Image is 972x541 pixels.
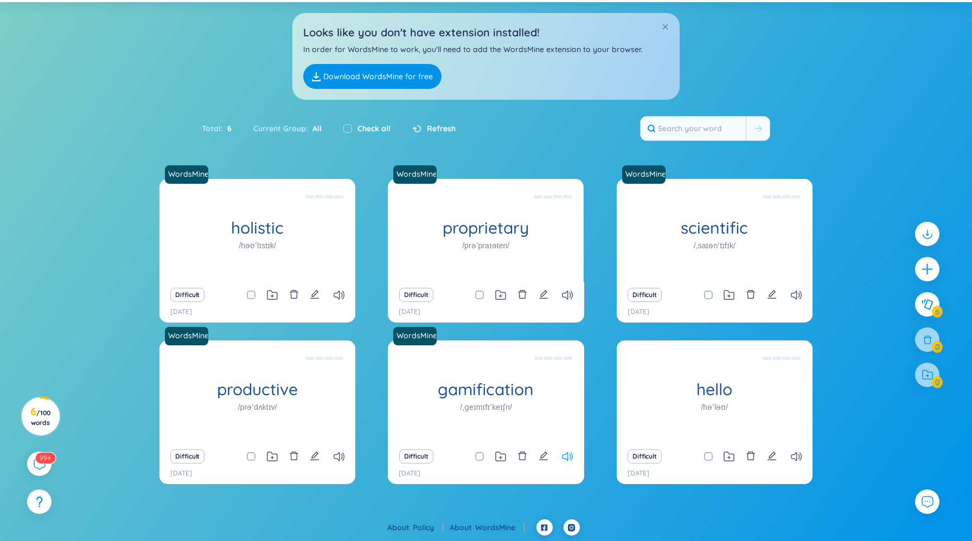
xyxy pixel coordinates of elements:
[641,117,746,140] input: Search your word
[31,409,50,427] span: / 100 words
[170,468,192,479] p: [DATE]
[393,165,441,184] a: WordsMine
[539,287,548,302] button: edit
[628,288,662,302] button: Difficult
[308,124,322,133] span: All
[170,449,204,463] button: Difficult
[159,380,355,399] h1: productive
[238,401,277,413] h1: /prəˈdʌktɪv/
[392,169,438,179] a: WordsMine
[539,449,548,464] button: edit
[303,24,669,41] h2: Looks like you don't have extension installed!
[388,218,584,237] h1: proprietary
[357,123,391,134] label: Check all
[746,287,756,302] button: delete
[310,287,319,302] button: edit
[767,287,777,302] button: edit
[303,43,669,55] p: In order for WordsMine to work, you'll need to add the WordsMine extension to your browser.
[460,401,512,413] h1: /ˌɡeɪmɪfɪˈkeɪʃn/
[475,523,525,532] a: WordsMine
[164,169,209,179] a: WordsMine
[310,449,319,464] button: edit
[388,380,584,399] h1: gamification
[242,117,332,140] div: Current Group :
[517,449,527,464] button: delete
[399,288,433,302] button: Difficult
[399,307,420,317] p: [DATE]
[463,240,510,252] h1: /prəˈpraɪəteri/
[746,449,756,464] button: delete
[539,451,548,461] span: edit
[767,449,777,464] button: edit
[289,451,299,461] span: delete
[392,330,438,341] a: WordsMine
[239,240,276,252] h1: /həʊˈlɪstɪk/
[628,307,649,317] p: [DATE]
[622,165,670,184] a: WordsMine
[399,449,433,463] button: Difficult
[310,451,319,461] span: edit
[289,449,299,464] button: delete
[310,289,319,299] span: edit
[746,289,756,299] span: delete
[289,289,299,299] span: delete
[517,289,527,299] span: delete
[413,523,443,532] a: Policy
[450,521,525,533] div: About
[621,169,667,179] a: WordsMine
[393,327,441,345] a: WordsMine
[920,262,934,276] span: plus
[399,468,420,479] p: [DATE]
[289,287,299,302] button: delete
[202,117,242,140] div: Total :
[701,401,728,413] h1: /həˈləʊ/
[767,451,777,461] span: edit
[517,287,527,302] button: delete
[170,288,204,302] button: Difficult
[617,380,813,399] h1: hello
[164,330,209,341] a: WordsMine
[223,123,232,134] span: 6
[35,453,55,463] sup: 573
[746,451,756,461] span: delete
[517,451,527,461] span: delete
[165,327,213,345] a: WordsMine
[628,449,662,463] button: Difficult
[539,289,548,299] span: edit
[28,407,53,427] h3: 6
[694,240,736,252] h1: /ˌsaɪənˈtɪfɪk/
[170,307,192,317] p: [DATE]
[159,218,355,237] h1: holistic
[617,218,813,237] h1: scientific
[427,123,456,134] span: Refresh
[387,521,443,533] div: About
[165,165,213,184] a: WordsMine
[303,64,442,89] a: Download WordsMine for free
[767,289,777,299] span: edit
[628,468,649,479] p: [DATE]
